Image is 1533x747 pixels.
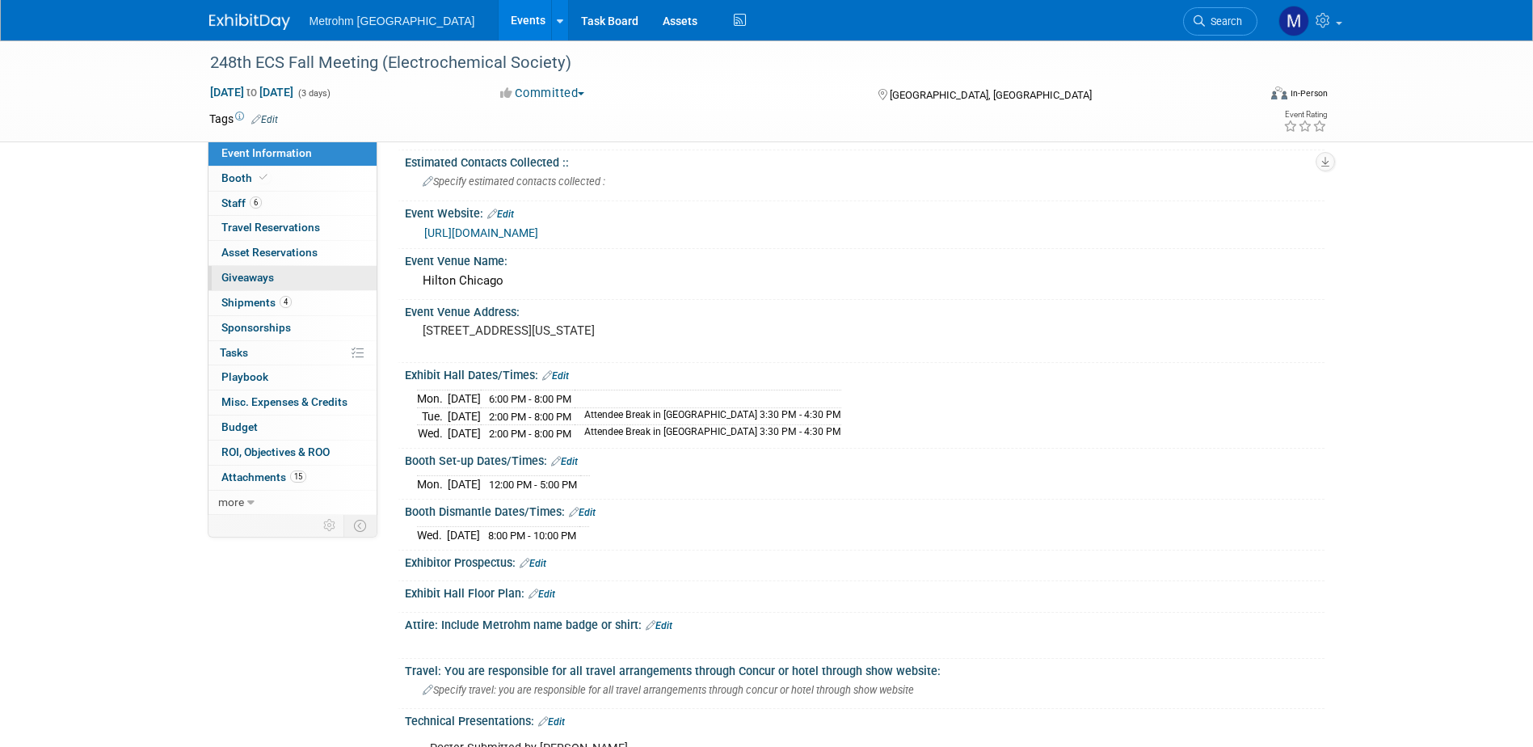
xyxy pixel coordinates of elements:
span: 2:00 PM - 8:00 PM [489,411,571,423]
div: Event Venue Address: [405,300,1325,320]
span: Metrohm [GEOGRAPHIC_DATA] [310,15,475,27]
a: Edit [487,209,514,220]
span: to [244,86,259,99]
a: Edit [569,507,596,518]
div: Hilton Chicago [417,268,1312,293]
span: 15 [290,471,306,483]
div: Booth Set-up Dates/Times: [405,449,1325,470]
div: In-Person [1290,87,1328,99]
td: Tue. [417,407,448,425]
i: Booth reservation complete [259,173,267,182]
a: Attachments15 [208,466,377,490]
span: Misc. Expenses & Credits [221,395,347,408]
div: Event Format [1162,84,1329,108]
span: Specify travel: you are responsible for all travel arrangements through concur or hotel through s... [423,684,914,696]
td: Personalize Event Tab Strip [316,515,344,536]
span: Event Information [221,146,312,159]
td: Wed. [417,425,448,442]
span: Booth [221,171,271,184]
td: Toggle Event Tabs [343,515,377,536]
span: 12:00 PM - 5:00 PM [489,479,577,491]
a: Edit [520,558,546,569]
span: Attachments [221,471,306,483]
span: 4 [280,296,292,308]
span: Staff [221,196,262,209]
span: Specify estimated contacts collected : [423,175,605,188]
a: Edit [551,456,578,467]
a: Tasks [208,341,377,365]
td: [DATE] [448,476,481,493]
span: 2:00 PM - 8:00 PM [489,428,571,440]
div: Attire: Include Metrohm name badge or shirt: [405,613,1325,634]
span: Sponsorships [221,321,291,334]
img: ExhibitDay [209,14,290,30]
a: Budget [208,416,377,440]
pre: [STREET_ADDRESS][US_STATE] [423,323,770,338]
td: Wed. [417,527,447,544]
td: Attendee Break in [GEOGRAPHIC_DATA] 3:30 PM - 4:30 PM [575,425,841,442]
span: [GEOGRAPHIC_DATA], [GEOGRAPHIC_DATA] [890,89,1092,101]
div: Technical Presentations: [405,709,1325,730]
div: Event Rating [1283,111,1327,119]
span: more [218,496,244,509]
a: Edit [542,370,569,382]
span: Playbook [221,370,268,383]
td: [DATE] [448,390,481,408]
span: Tasks [220,346,248,359]
a: Search [1183,7,1257,36]
a: Event Information [208,141,377,166]
a: Shipments4 [208,291,377,315]
div: Travel: You are responsible for all travel arrangements through Concur or hotel through show webs... [405,659,1325,679]
div: Exhibit Hall Dates/Times: [405,363,1325,384]
td: Attendee Break in [GEOGRAPHIC_DATA] 3:30 PM - 4:30 PM [575,407,841,425]
a: ROI, Objectives & ROO [208,441,377,465]
span: Budget [221,420,258,433]
img: Michelle Simoes [1278,6,1309,36]
td: [DATE] [448,425,481,442]
a: Misc. Expenses & Credits [208,390,377,415]
div: Exhibit Hall Floor Plan: [405,581,1325,602]
a: Edit [529,589,555,600]
a: Travel Reservations [208,216,377,240]
td: [DATE] [448,407,481,425]
span: ROI, Objectives & ROO [221,445,330,458]
a: Edit [646,620,672,631]
a: Staff6 [208,192,377,216]
div: Estimated Contacts Collected :: [405,150,1325,171]
a: Giveaways [208,266,377,290]
div: 248th ECS Fall Meeting (Electrochemical Society) [204,49,1233,78]
button: Committed [495,85,591,102]
span: 6:00 PM - 8:00 PM [489,393,571,405]
a: Booth [208,167,377,191]
span: 8:00 PM - 10:00 PM [488,530,576,542]
td: Mon. [417,476,448,493]
a: more [208,491,377,515]
a: Edit [251,114,278,125]
span: (3 days) [297,88,331,99]
td: Mon. [417,390,448,408]
span: Travel Reservations [221,221,320,234]
a: [URL][DOMAIN_NAME] [424,226,538,239]
span: Giveaways [221,271,274,284]
td: [DATE] [447,527,480,544]
a: Playbook [208,365,377,390]
div: Event Venue Name: [405,249,1325,269]
a: Edit [538,716,565,728]
td: Tags [209,111,278,127]
div: Event Website: [405,201,1325,222]
span: [DATE] [DATE] [209,85,294,99]
a: Asset Reservations [208,241,377,265]
a: Sponsorships [208,316,377,340]
span: Asset Reservations [221,246,318,259]
div: Booth Dismantle Dates/Times: [405,500,1325,521]
span: Search [1205,15,1242,27]
span: 6 [250,196,262,209]
div: Exhibitor Prospectus: [405,551,1325,572]
img: Format-Inperson.png [1271,87,1287,99]
span: Shipments [221,296,292,309]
